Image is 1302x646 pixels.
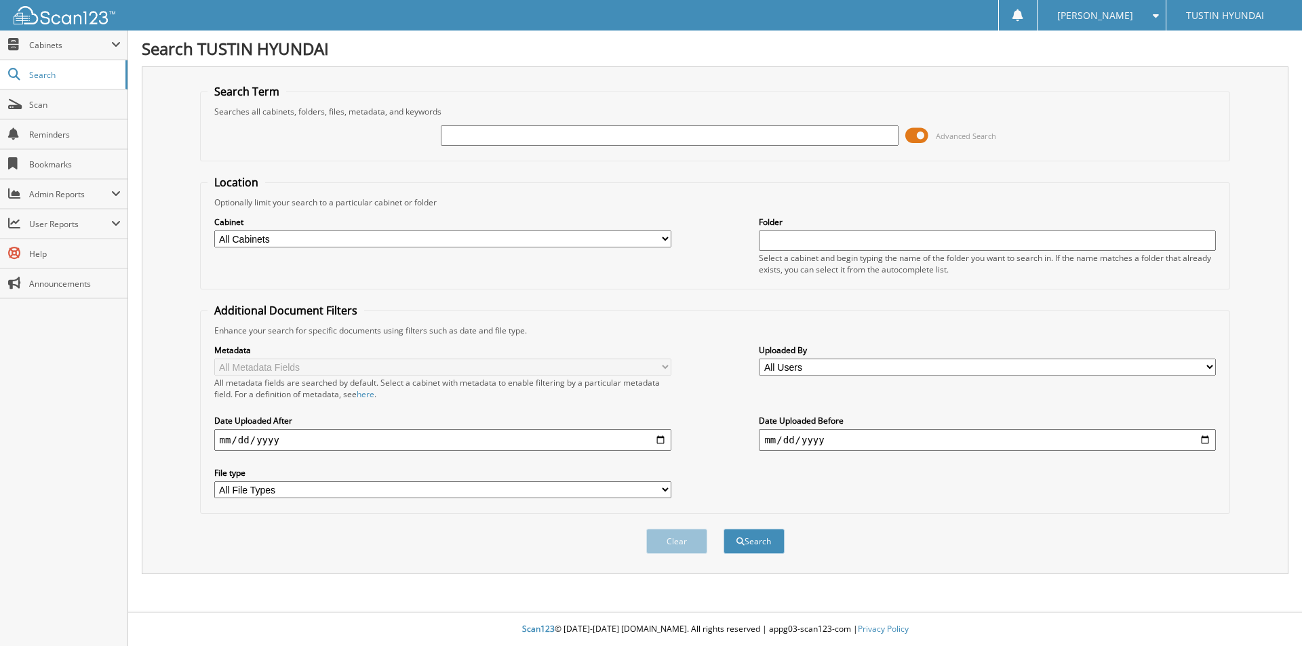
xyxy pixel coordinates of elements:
label: Folder [759,216,1216,228]
span: Scan123 [522,623,555,634]
div: All metadata fields are searched by default. Select a cabinet with metadata to enable filtering b... [214,377,671,400]
span: Reminders [29,129,121,140]
span: User Reports [29,218,111,230]
span: Announcements [29,278,121,289]
span: Bookmarks [29,159,121,170]
a: Privacy Policy [858,623,909,634]
span: Admin Reports [29,188,111,200]
legend: Search Term [208,84,286,99]
legend: Additional Document Filters [208,303,364,318]
label: Uploaded By [759,344,1216,356]
label: Cabinet [214,216,671,228]
input: start [214,429,671,451]
button: Clear [646,529,707,554]
label: Date Uploaded Before [759,415,1216,426]
span: Help [29,248,121,260]
span: Search [29,69,119,81]
a: here [357,388,374,400]
h1: Search TUSTIN HYUNDAI [142,37,1288,60]
label: File type [214,467,671,479]
span: [PERSON_NAME] [1057,12,1133,20]
div: Searches all cabinets, folders, files, metadata, and keywords [208,106,1223,117]
span: Scan [29,99,121,110]
span: Advanced Search [936,131,996,141]
div: Enhance your search for specific documents using filters such as date and file type. [208,325,1223,336]
label: Metadata [214,344,671,356]
img: scan123-logo-white.svg [14,6,115,24]
div: Optionally limit your search to a particular cabinet or folder [208,197,1223,208]
div: Select a cabinet and begin typing the name of the folder you want to search in. If the name match... [759,252,1216,275]
label: Date Uploaded After [214,415,671,426]
div: © [DATE]-[DATE] [DOMAIN_NAME]. All rights reserved | appg03-scan123-com | [128,613,1302,646]
span: Cabinets [29,39,111,51]
input: end [759,429,1216,451]
span: TUSTIN HYUNDAI [1186,12,1264,20]
legend: Location [208,175,265,190]
button: Search [724,529,785,554]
